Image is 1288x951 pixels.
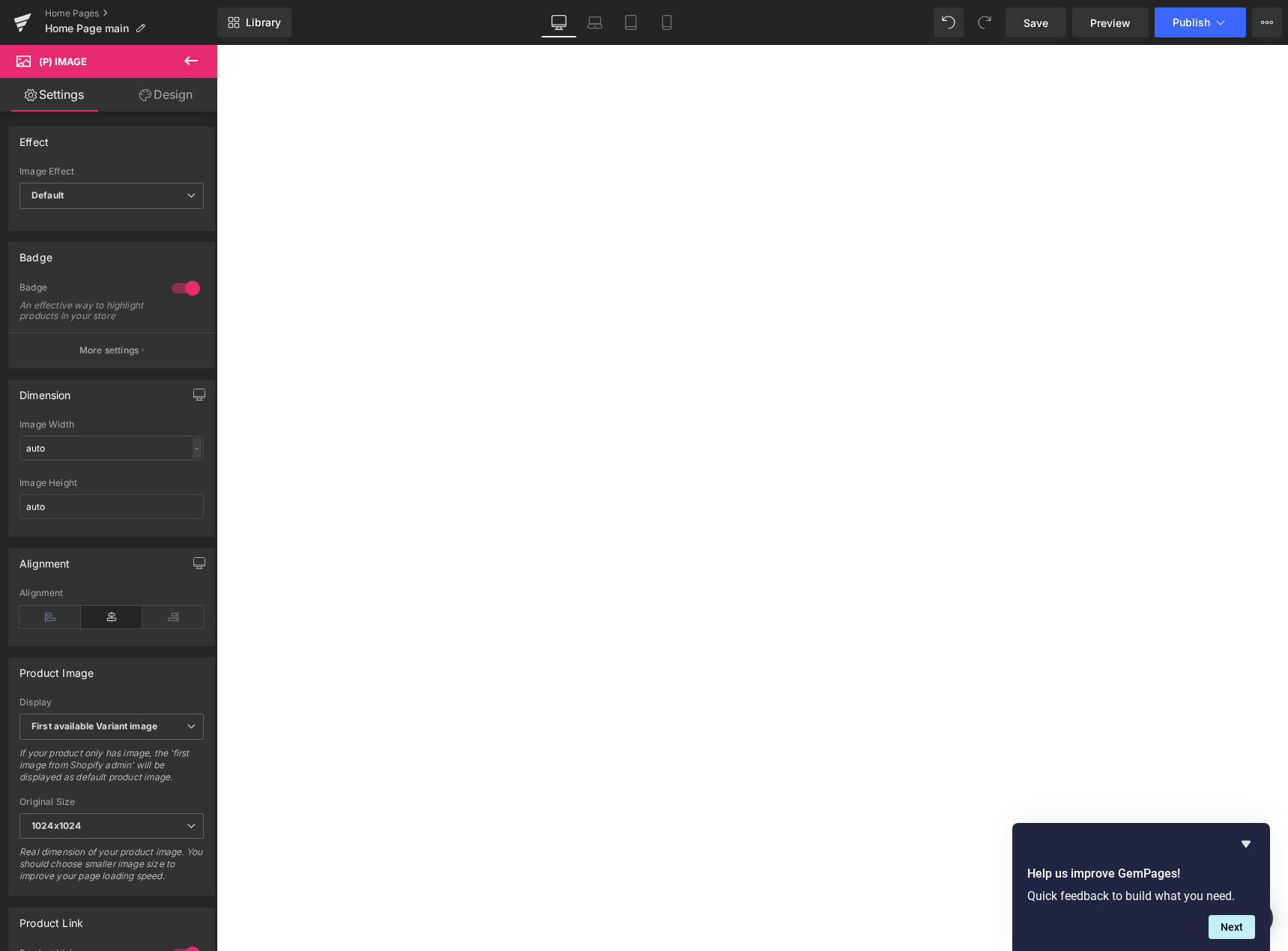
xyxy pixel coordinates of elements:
[19,127,49,148] div: Effect
[246,16,281,29] span: Library
[79,344,139,357] p: More settings
[19,658,94,679] div: Product Image
[1072,7,1149,37] a: Preview
[19,588,204,598] div: Alignment
[1252,7,1282,37] button: More
[19,380,71,401] div: Dimension
[1090,15,1131,31] span: Preview
[19,797,204,807] div: Original Size
[31,820,81,831] b: 1024x1024
[1024,15,1048,31] span: Save
[19,243,52,264] div: Badge
[19,494,204,519] input: auto
[19,697,204,708] div: Display
[934,7,964,37] button: Undo
[45,7,217,19] a: Home Pages
[193,438,202,458] div: -
[613,7,649,37] a: Tablet
[19,166,204,177] div: Image Effect
[1155,7,1246,37] button: Publish
[1209,915,1255,939] button: Next question
[1027,865,1255,883] h2: Help us improve GemPages!
[217,7,291,37] a: New Library
[649,7,685,37] a: Mobile
[541,7,577,37] a: Desktop
[1027,835,1255,939] div: Help us improve GemPages!
[19,419,204,430] div: Image Width
[19,747,204,793] div: If your product only has image, the 'first image from Shopify admin' will be displayed as default...
[19,908,83,929] div: Product Link
[9,332,214,368] button: More settings
[19,282,157,297] div: Badge
[19,846,204,892] div: Real dimension of your product image. You should choose smaller image size to improve your page l...
[31,720,157,732] b: First available Variant image
[1237,835,1255,853] button: Hide survey
[19,549,70,570] div: Alignment
[577,7,613,37] a: Laptop
[45,22,129,34] span: Home Page main
[19,300,154,321] div: An effective way to highlight products in your store
[1173,16,1210,28] span: Publish
[112,78,220,112] a: Design
[31,189,64,201] b: Default
[970,7,1000,37] button: Redo
[19,478,204,488] div: Image Height
[19,436,204,461] input: auto
[39,55,87,67] span: (P) Image
[1027,889,1255,903] p: Quick feedback to build what you need.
